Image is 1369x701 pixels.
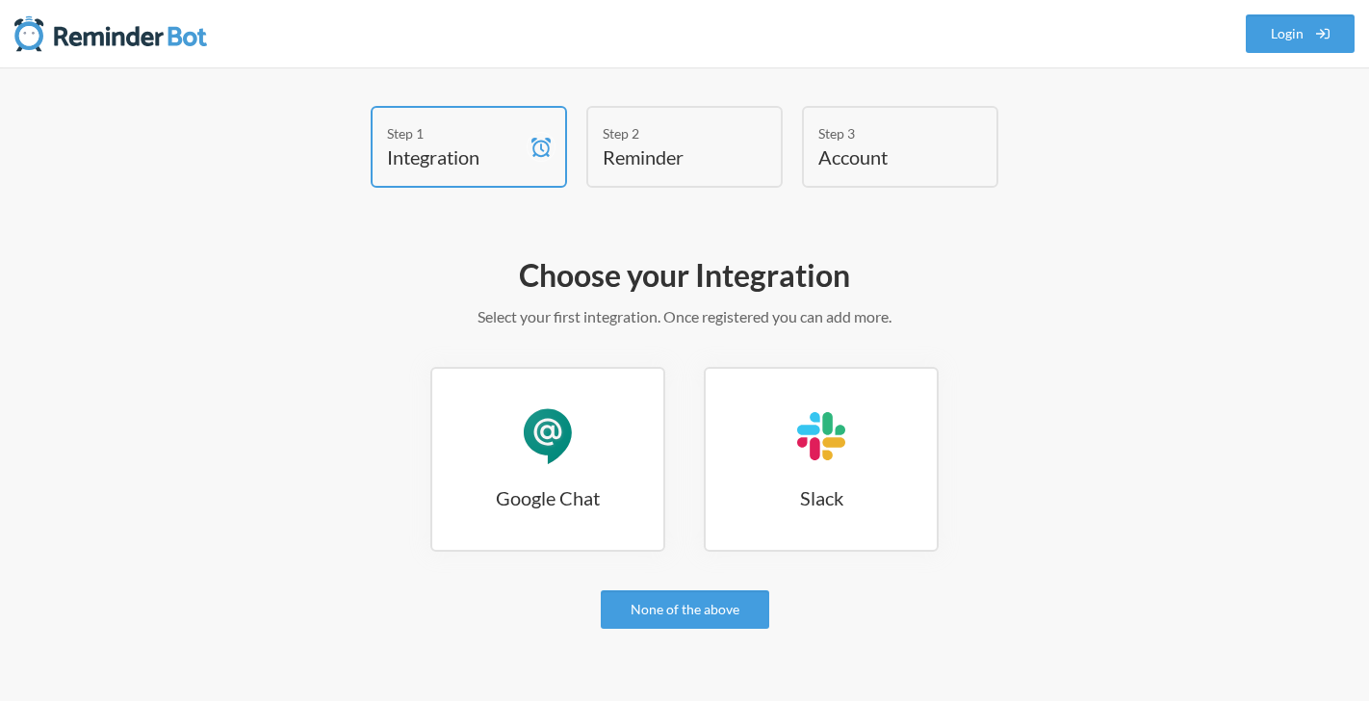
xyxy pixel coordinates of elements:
h2: Choose your Integration [126,255,1243,296]
div: Step 3 [818,123,953,143]
p: Select your first integration. Once registered you can add more. [126,305,1243,328]
img: Reminder Bot [14,14,207,53]
div: Step 2 [603,123,737,143]
a: None of the above [601,590,769,629]
h4: Account [818,143,953,170]
h4: Integration [387,143,522,170]
h3: Google Chat [432,484,663,511]
h3: Slack [706,484,937,511]
div: Step 1 [387,123,522,143]
a: Login [1246,14,1356,53]
h4: Reminder [603,143,737,170]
